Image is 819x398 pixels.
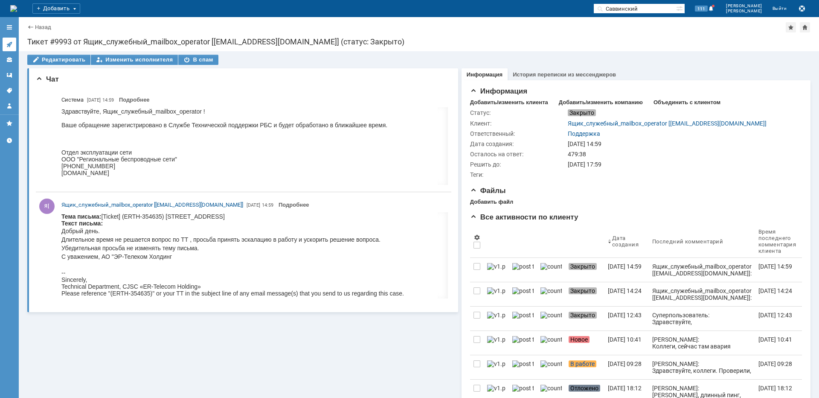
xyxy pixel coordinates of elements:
span: Расширенный поиск [676,4,685,12]
div: [DATE] 14:24 [758,287,792,294]
a: counter.png [537,355,565,379]
div: Теги: [470,171,566,178]
span: Новое [569,336,590,343]
a: v1.png [484,355,509,379]
div: [DATE] 09:28 [758,360,792,367]
img: post ticket.png [512,360,534,367]
span: Закрыто [568,109,596,116]
img: counter.png [540,385,562,392]
div: Сделать домашней страницей [800,22,810,32]
div: Тикет #9993 от Ящик_служебный_mailbox_operator [[EMAIL_ADDRESS][DOMAIN_NAME]] (статус: Закрыто) [27,38,810,46]
a: counter.png [537,258,565,282]
a: post ticket.png [509,307,537,331]
div: Последний комментарий [652,238,723,245]
div: Добавить в избранное [786,22,796,32]
a: counter.png [537,282,565,306]
span: Настройки [473,234,480,241]
span: Закрыто [569,312,597,319]
a: Закрыто [565,258,604,282]
div: [DATE] 14:24 [608,287,642,294]
div: 479:38 [568,151,797,158]
span: [DATE] 17:59 [568,161,601,168]
a: v1.png [484,258,509,282]
a: Новое [565,331,604,355]
a: post ticket.png [509,331,537,355]
div: [DATE] 12:43 [608,312,642,319]
a: Поддержка [568,130,600,137]
span: Система [61,97,84,103]
a: [DATE] 10:41 [604,331,649,355]
a: counter.png [537,331,565,355]
a: v1.png [484,307,509,331]
img: v1.png [487,312,505,319]
img: counter.png [540,336,562,343]
img: post ticket.png [512,312,534,319]
div: [PERSON_NAME]: Коллеги, сейчас там авария работает на резерве, после восстановления основного кан... [652,336,752,370]
div: Ответственный: [470,130,566,137]
img: counter.png [540,360,562,367]
a: Шаблоны комментариев [3,68,16,82]
a: Ящик_служебный_mailbox_operator [[EMAIL_ADDRESS][DOMAIN_NAME]]: Тема письма: [Ticket] (ERTH-[STRE... [649,258,755,282]
img: post ticket.png [512,336,534,343]
a: Закрыто [565,282,604,306]
div: [DATE] 10:41 [608,336,642,343]
img: counter.png [540,287,562,294]
a: Подробнее [279,202,309,208]
a: Ящик_служебный_mailbox_operator [[EMAIL_ADDRESS][DOMAIN_NAME]]: Тема письма: [Ticket] (ERTH-[STRE... [649,282,755,306]
img: v1.png [487,336,505,343]
span: Все активности по клиенту [470,213,578,221]
div: [DATE] 09:28 [608,360,642,367]
a: Информация [467,71,502,78]
a: [DATE] 14:24 [755,282,806,306]
span: Чат [36,75,59,83]
div: [DATE] 14:59 [568,140,797,147]
a: Ящик_служебный_mailbox_operator [[EMAIL_ADDRESS][DOMAIN_NAME]] [61,201,243,209]
div: [PERSON_NAME]: Здравствуйте, коллеги. Проверили, канал работает штатно,потерь и прерываний не фик... [652,360,752,388]
a: Активности [3,38,16,51]
a: [DATE] 12:43 [755,307,806,331]
div: Дата создания [612,235,639,248]
a: В работе [565,355,604,379]
img: post ticket.png [512,263,534,270]
div: [DATE] 14:59 [608,263,642,270]
a: Клиенты [3,53,16,67]
div: Дата создания: [470,140,566,147]
a: Перейти на домашнюю страницу [10,5,17,12]
a: [DATE] 14:59 [604,258,649,282]
a: [DATE] 14:59 [755,258,806,282]
span: Закрыто [569,263,597,270]
span: Файлы [470,187,506,195]
img: post ticket.png [512,287,534,294]
a: v1.png [484,282,509,306]
div: Статус: [470,109,566,116]
a: [DATE] 10:41 [755,331,806,355]
a: post ticket.png [509,282,537,306]
div: [DATE] 14:59 [758,263,792,270]
div: Добавить файл [470,199,513,205]
span: [DATE] [87,97,101,103]
div: Ящик_служебный_mailbox_operator [[EMAIL_ADDRESS][DOMAIN_NAME]]: Тема письма: [Ticket] (ERTH-[STRE... [652,263,752,379]
a: v1.png [484,331,509,355]
a: counter.png [537,307,565,331]
span: Закрыто [569,287,597,294]
a: Суперпользователь: Здравствуйте, Ящик_служебный_mailbox_operator ! Ваше обращение зарегистрирован... [649,307,755,331]
div: Суперпользователь: Здравствуйте, Ящик_служебный_mailbox_operator ! Ваше обращение зарегистрирован... [652,312,752,387]
a: Мой профиль [3,99,16,113]
div: [DATE] 10:41 [758,336,792,343]
span: Ящик_служебный_mailbox_operator [[EMAIL_ADDRESS][DOMAIN_NAME]] [61,202,243,208]
span: [PERSON_NAME] [726,3,762,9]
div: Время последнего комментария клиента [758,228,796,254]
span: [DATE] [247,202,260,208]
img: post ticket.png [512,385,534,392]
div: Объединить с клиентом [653,99,720,106]
div: Добавить/изменить клиента [470,99,548,106]
span: Система [61,96,84,104]
div: Добавить [32,3,80,14]
div: Решить до: [470,161,566,168]
a: [DATE] 09:28 [604,355,649,379]
img: v1.png [487,385,505,392]
span: 14:59 [102,97,114,103]
div: Добавить/изменить компанию [559,99,643,106]
a: [PERSON_NAME]: Здравствуйте, коллеги. Проверили, канал работает штатно,потерь и прерываний не фик... [649,355,755,379]
div: Клиент: [470,120,566,127]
